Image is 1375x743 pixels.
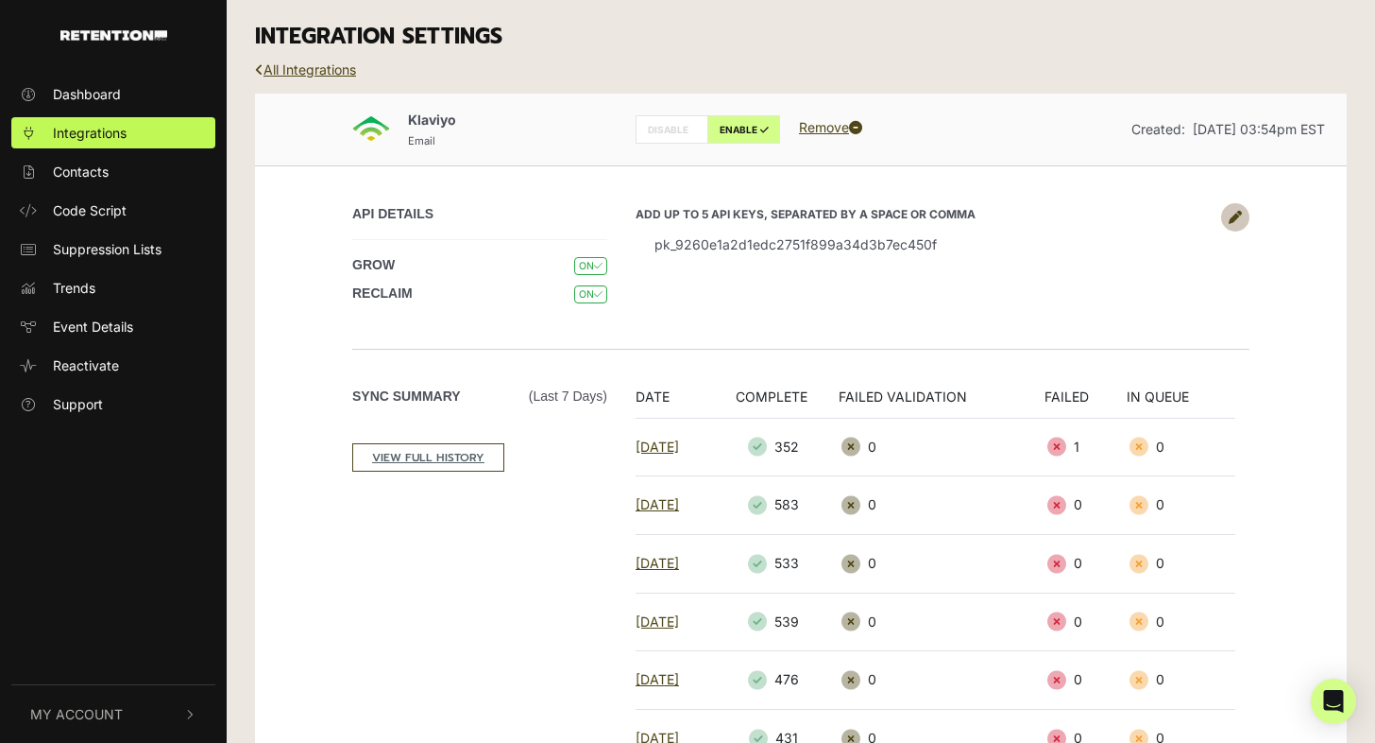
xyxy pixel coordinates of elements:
a: [DATE] [636,496,679,512]
label: API DETAILS [352,204,433,224]
label: RECLAIM [352,284,413,303]
a: [DATE] [636,613,679,630]
button: My Account [11,685,215,743]
a: Code Script [11,195,215,226]
span: Klaviyo [408,112,456,128]
span: Contacts [53,162,109,181]
span: Integrations [53,123,127,143]
small: Email [408,134,435,147]
span: Trends [53,278,95,298]
span: Dashboard [53,84,121,104]
td: 0 [1044,651,1127,710]
td: 0 [1127,593,1235,651]
span: ON [574,257,607,275]
a: Event Details [11,311,215,342]
h3: INTEGRATION SETTINGS [255,24,1347,50]
a: Reactivate [11,350,215,381]
img: Klaviyo [352,110,390,147]
td: 0 [1127,651,1235,710]
img: Retention.com [60,30,167,41]
a: Remove [799,119,862,135]
td: 0 [1044,534,1127,593]
a: All Integrations [255,61,356,78]
a: Integrations [11,117,215,148]
td: 0 [1127,476,1235,535]
td: 0 [839,476,1044,535]
th: IN QUEUE [1127,387,1235,419]
span: [DATE] 03:54pm EST [1193,121,1325,137]
li: pk_9260e1a2d1edc2751f899a34d3b7ec450f [636,223,1212,266]
a: [DATE] [636,671,679,687]
label: GROW [352,255,395,275]
span: Support [53,394,103,414]
span: Code Script [53,200,127,220]
td: 0 [1044,593,1127,651]
a: [DATE] [636,555,679,571]
a: Contacts [11,156,215,187]
td: 476 [716,651,839,710]
td: 0 [839,593,1044,651]
a: Support [11,389,215,420]
label: DISABLE [636,115,708,144]
th: COMPLETE [716,387,839,419]
th: DATE [636,387,716,419]
td: 0 [1127,534,1235,593]
label: ENABLE [707,115,780,144]
a: VIEW FULL HISTORY [352,443,504,472]
td: 539 [716,593,839,651]
td: 0 [839,418,1044,476]
td: 1 [1044,418,1127,476]
label: Sync Summary [352,387,607,406]
span: Reactivate [53,355,119,375]
a: Trends [11,272,215,303]
a: Suppression Lists [11,233,215,265]
td: 352 [716,418,839,476]
td: 0 [839,534,1044,593]
div: Open Intercom Messenger [1311,679,1356,724]
td: 583 [716,476,839,535]
span: ON [574,285,607,303]
td: 0 [1044,476,1127,535]
span: (Last 7 days) [529,387,607,406]
td: 0 [1127,418,1235,476]
a: Dashboard [11,78,215,110]
a: [DATE] [636,439,679,455]
strong: Add up to 5 API keys, separated by a space or comma [636,207,976,221]
span: Suppression Lists [53,239,161,259]
td: 533 [716,534,839,593]
span: Created: [1131,121,1185,137]
th: FAILED [1044,387,1127,419]
span: My Account [30,704,123,724]
td: 0 [839,651,1044,710]
th: FAILED VALIDATION [839,387,1044,419]
span: Event Details [53,317,133,337]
